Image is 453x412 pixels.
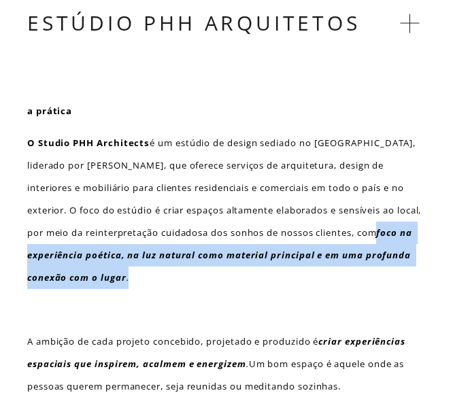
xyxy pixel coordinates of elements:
[27,226,415,284] font: foco na experiência poética, na luz natural como material principal e em uma profunda conexão com...
[127,271,129,284] font: .
[27,335,318,347] font: A ambição de cada projeto concebido, projetado e produzido é
[27,105,72,117] font: a prática
[27,137,424,239] font: é um estúdio de design sediado no [GEOGRAPHIC_DATA], liderado por [PERSON_NAME], que oferece serv...
[27,137,150,149] font: O Studio PHH Architects
[246,358,249,370] font: .
[27,9,360,37] a: ESTÚDIO PHH ARQUITETOS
